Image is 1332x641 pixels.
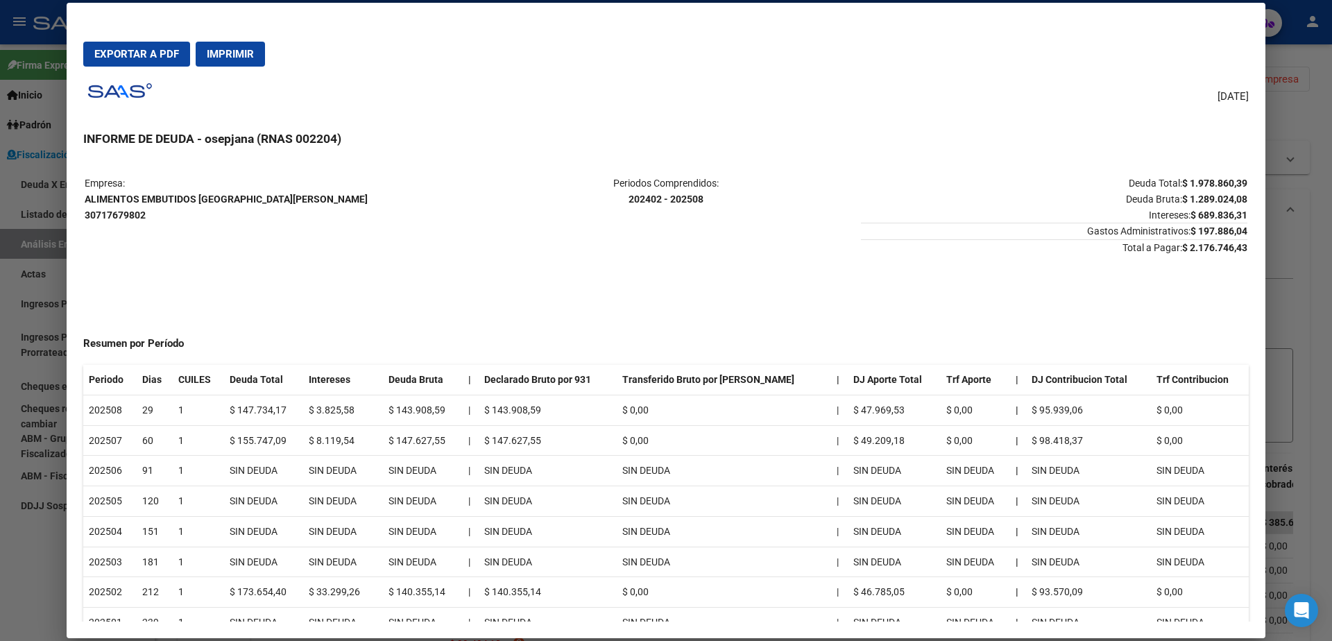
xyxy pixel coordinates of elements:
td: SIN DEUDA [224,456,304,486]
td: 1 [173,577,224,608]
td: | [831,516,847,547]
th: Trf Aporte [941,365,1010,395]
th: Periodo [83,365,137,395]
span: [DATE] [1218,89,1249,105]
td: | [463,577,479,608]
td: | [831,577,847,608]
button: Imprimir [196,42,265,67]
h4: Resumen por Período [83,336,1249,352]
td: $ 33.299,26 [303,577,383,608]
td: 202505 [83,486,137,517]
th: Trf Contribucion [1151,365,1249,395]
td: 212 [137,577,173,608]
td: $ 147.627,55 [479,425,617,456]
td: SIN DEUDA [941,456,1010,486]
td: 29 [137,395,173,425]
td: SIN DEUDA [479,516,617,547]
td: 181 [137,547,173,577]
td: 1 [173,608,224,638]
td: 202504 [83,516,137,547]
th: DJ Aporte Total [848,365,941,395]
td: SIN DEUDA [224,516,304,547]
td: $ 140.355,14 [479,577,617,608]
td: 60 [137,425,173,456]
th: Deuda Total [224,365,304,395]
td: | [463,456,479,486]
th: | [831,365,847,395]
td: SIN DEUDA [1026,486,1151,517]
td: | [831,425,847,456]
th: | [463,365,479,395]
p: Deuda Total: Deuda Bruta: Intereses: [861,176,1247,223]
td: | [463,608,479,638]
th: | [1010,425,1026,456]
td: SIN DEUDA [1026,547,1151,577]
strong: $ 689.836,31 [1190,210,1247,221]
th: Deuda Bruta [383,365,463,395]
td: $ 3.825,58 [303,395,383,425]
td: | [831,395,847,425]
th: DJ Contribucion Total [1026,365,1151,395]
td: SIN DEUDA [383,516,463,547]
td: $ 49.209,18 [848,425,941,456]
h3: INFORME DE DEUDA - osepjana (RNAS 002204) [83,130,1249,148]
th: | [1010,516,1026,547]
td: $ 93.570,09 [1026,577,1151,608]
td: SIN DEUDA [224,547,304,577]
td: SIN DEUDA [941,547,1010,577]
td: SIN DEUDA [303,486,383,517]
th: | [1010,547,1026,577]
td: $ 98.418,37 [1026,425,1151,456]
td: SIN DEUDA [941,516,1010,547]
td: $ 173.654,40 [224,577,304,608]
button: Exportar a PDF [83,42,190,67]
td: $ 0,00 [1151,577,1249,608]
th: Dias [137,365,173,395]
td: | [831,608,847,638]
td: SIN DEUDA [383,547,463,577]
td: SIN DEUDA [303,516,383,547]
td: SIN DEUDA [1151,547,1249,577]
td: $ 140.355,14 [383,577,463,608]
td: 1 [173,516,224,547]
td: SIN DEUDA [479,456,617,486]
strong: $ 197.886,04 [1190,225,1247,237]
td: SIN DEUDA [1151,516,1249,547]
td: SIN DEUDA [617,547,831,577]
td: $ 8.119,54 [303,425,383,456]
td: $ 0,00 [941,395,1010,425]
td: SIN DEUDA [1026,516,1151,547]
th: Intereses [303,365,383,395]
td: SIN DEUDA [848,516,941,547]
td: SIN DEUDA [848,547,941,577]
strong: $ 2.176.746,43 [1182,242,1247,253]
td: SIN DEUDA [383,486,463,517]
td: $ 0,00 [1151,425,1249,456]
td: | [463,395,479,425]
td: $ 143.908,59 [479,395,617,425]
strong: ALIMENTOS EMBUTIDOS [GEOGRAPHIC_DATA][PERSON_NAME] 30717679802 [85,194,368,221]
td: SIN DEUDA [1151,456,1249,486]
td: SIN DEUDA [479,486,617,517]
td: SIN DEUDA [617,456,831,486]
td: $ 155.747,09 [224,425,304,456]
td: SIN DEUDA [848,486,941,517]
td: 91 [137,456,173,486]
td: | [463,425,479,456]
td: SIN DEUDA [1026,608,1151,638]
td: SIN DEUDA [383,456,463,486]
p: Periodos Comprendidos: [472,176,859,207]
td: 239 [137,608,173,638]
td: | [831,547,847,577]
td: 202506 [83,456,137,486]
strong: 202402 - 202508 [629,194,703,205]
td: SIN DEUDA [1151,486,1249,517]
td: 151 [137,516,173,547]
p: Empresa: [85,176,471,223]
td: SIN DEUDA [303,547,383,577]
td: SIN DEUDA [617,516,831,547]
td: 1 [173,425,224,456]
th: | [1010,365,1026,395]
td: 1 [173,456,224,486]
th: | [1010,577,1026,608]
